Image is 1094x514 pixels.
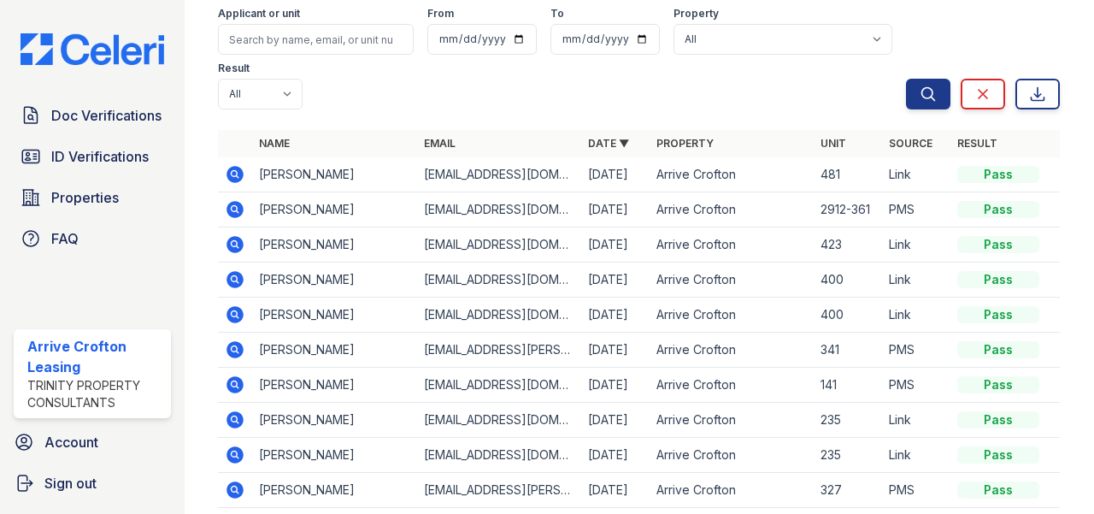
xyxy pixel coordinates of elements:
td: [EMAIL_ADDRESS][DOMAIN_NAME] [417,438,581,473]
div: Pass [957,376,1039,393]
td: [EMAIL_ADDRESS][PERSON_NAME][DOMAIN_NAME] [417,333,581,368]
div: Pass [957,166,1039,183]
input: Search by name, email, or unit number [218,24,414,55]
div: Pass [957,271,1039,288]
td: [DATE] [581,227,650,263]
a: Unit [820,137,846,150]
td: 2912-361 [814,192,882,227]
div: Pass [957,411,1039,428]
td: [PERSON_NAME] [252,157,416,192]
div: Pass [957,306,1039,323]
a: Doc Verifications [14,98,171,133]
div: Arrive Crofton Leasing [27,336,164,377]
td: [PERSON_NAME] [252,298,416,333]
a: FAQ [14,222,171,256]
div: Pass [957,201,1039,218]
label: From [427,7,454,21]
a: Sign out [7,466,178,500]
td: 235 [814,403,882,438]
label: Result [218,62,250,75]
td: Link [882,298,950,333]
td: [DATE] [581,192,650,227]
td: Link [882,438,950,473]
a: ID Verifications [14,139,171,174]
td: PMS [882,473,950,508]
td: 400 [814,263,882,298]
td: 341 [814,333,882,368]
div: Pass [957,482,1039,499]
a: Property [656,137,714,150]
td: [PERSON_NAME] [252,333,416,368]
div: Trinity Property Consultants [27,377,164,411]
td: PMS [882,192,950,227]
a: Source [889,137,932,150]
td: [EMAIL_ADDRESS][DOMAIN_NAME] [417,192,581,227]
img: CE_Logo_Blue-a8612792a0a2168367f1c8372b55b34899dd931a85d93a1a3d3e32e68fde9ad4.png [7,33,178,66]
span: ID Verifications [51,146,149,167]
label: To [550,7,564,21]
a: Name [259,137,290,150]
td: [DATE] [581,263,650,298]
td: Arrive Crofton [650,368,814,403]
a: Result [957,137,997,150]
td: Arrive Crofton [650,192,814,227]
td: [PERSON_NAME] [252,263,416,298]
td: [EMAIL_ADDRESS][DOMAIN_NAME] [417,368,581,403]
td: PMS [882,368,950,403]
label: Applicant or unit [218,7,300,21]
td: [PERSON_NAME] [252,438,416,473]
td: [DATE] [581,438,650,473]
td: [DATE] [581,157,650,192]
td: 235 [814,438,882,473]
td: [EMAIL_ADDRESS][DOMAIN_NAME] [417,263,581,298]
td: Arrive Crofton [650,298,814,333]
td: [DATE] [581,333,650,368]
td: [PERSON_NAME] [252,473,416,508]
span: Doc Verifications [51,105,162,126]
div: Pass [957,446,1039,464]
div: Pass [957,236,1039,253]
td: Arrive Crofton [650,333,814,368]
td: [DATE] [581,473,650,508]
td: [DATE] [581,298,650,333]
label: Property [673,7,719,21]
td: Arrive Crofton [650,473,814,508]
td: [EMAIL_ADDRESS][DOMAIN_NAME] [417,227,581,263]
span: Account [44,432,98,452]
span: Sign out [44,473,97,493]
td: Arrive Crofton [650,227,814,263]
td: 481 [814,157,882,192]
a: Properties [14,180,171,215]
span: Properties [51,187,119,208]
td: [DATE] [581,403,650,438]
td: [PERSON_NAME] [252,227,416,263]
td: 141 [814,368,882,403]
td: Link [882,263,950,298]
td: [EMAIL_ADDRESS][DOMAIN_NAME] [417,157,581,192]
td: [PERSON_NAME] [252,403,416,438]
td: 423 [814,227,882,263]
td: Arrive Crofton [650,263,814,298]
td: Link [882,157,950,192]
td: 327 [814,473,882,508]
a: Date ▼ [588,137,629,150]
td: [EMAIL_ADDRESS][DOMAIN_NAME] [417,298,581,333]
td: Link [882,227,950,263]
span: FAQ [51,228,79,249]
td: 400 [814,298,882,333]
td: Arrive Crofton [650,438,814,473]
td: Link [882,403,950,438]
td: [EMAIL_ADDRESS][DOMAIN_NAME] [417,403,581,438]
a: Email [424,137,456,150]
a: Account [7,425,178,459]
td: PMS [882,333,950,368]
td: [PERSON_NAME] [252,368,416,403]
div: Pass [957,341,1039,358]
td: [PERSON_NAME] [252,192,416,227]
td: Arrive Crofton [650,157,814,192]
td: [DATE] [581,368,650,403]
td: Arrive Crofton [650,403,814,438]
td: [EMAIL_ADDRESS][PERSON_NAME][DOMAIN_NAME] [417,473,581,508]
